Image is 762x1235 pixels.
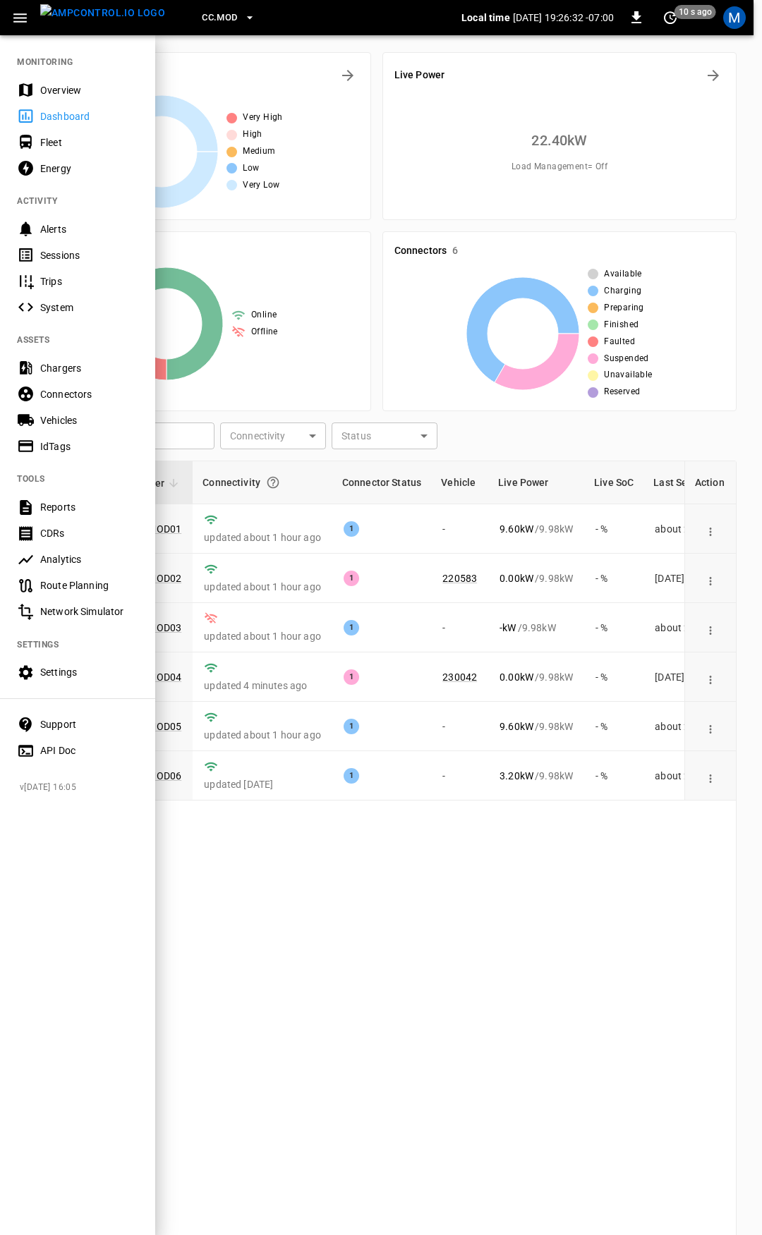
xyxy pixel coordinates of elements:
div: Connectors [40,387,138,401]
div: Route Planning [40,578,138,592]
p: [DATE] 19:26:32 -07:00 [513,11,614,25]
div: Trips [40,274,138,288]
div: System [40,300,138,315]
img: ampcontrol.io logo [40,4,165,22]
div: API Doc [40,743,138,758]
div: CDRs [40,526,138,540]
div: profile-icon [723,6,746,29]
div: Overview [40,83,138,97]
div: Vehicles [40,413,138,427]
div: IdTags [40,439,138,454]
div: Reports [40,500,138,514]
div: Dashboard [40,109,138,123]
div: Analytics [40,552,138,566]
span: 10 s ago [675,5,716,19]
div: Chargers [40,361,138,375]
button: set refresh interval [659,6,682,29]
div: Support [40,717,138,731]
div: Alerts [40,222,138,236]
div: Settings [40,665,138,679]
div: Fleet [40,135,138,150]
p: Local time [461,11,510,25]
div: Network Simulator [40,604,138,619]
span: v [DATE] 16:05 [20,781,144,795]
div: Energy [40,162,138,176]
div: Sessions [40,248,138,262]
span: CC.MOD [202,10,237,26]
